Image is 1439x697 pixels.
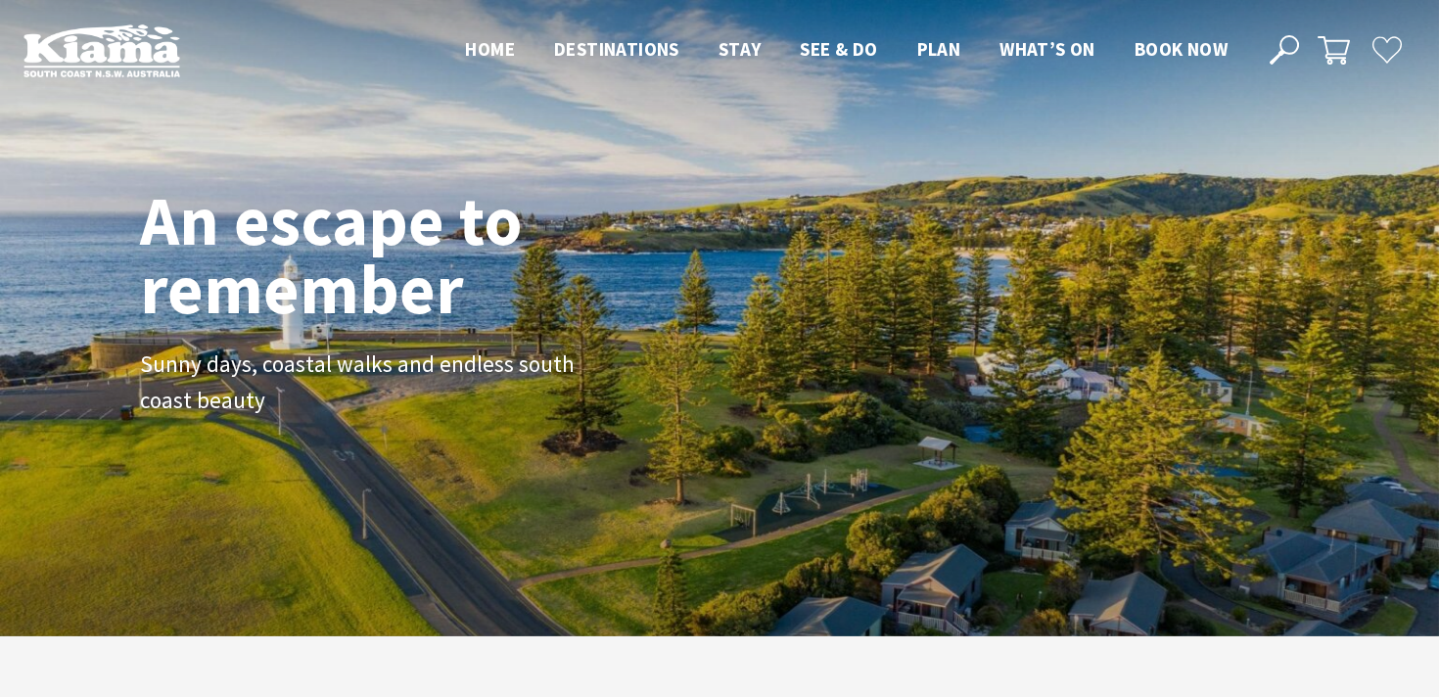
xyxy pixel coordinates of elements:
span: Destinations [554,37,679,61]
span: Home [465,37,515,61]
p: Sunny days, coastal walks and endless south coast beauty [140,347,580,419]
img: Kiama Logo [23,23,180,77]
span: Plan [917,37,961,61]
span: Stay [719,37,762,61]
span: See & Do [800,37,877,61]
span: Book now [1135,37,1228,61]
h1: An escape to remember [140,186,678,323]
nav: Main Menu [445,34,1247,67]
span: What’s On [999,37,1095,61]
